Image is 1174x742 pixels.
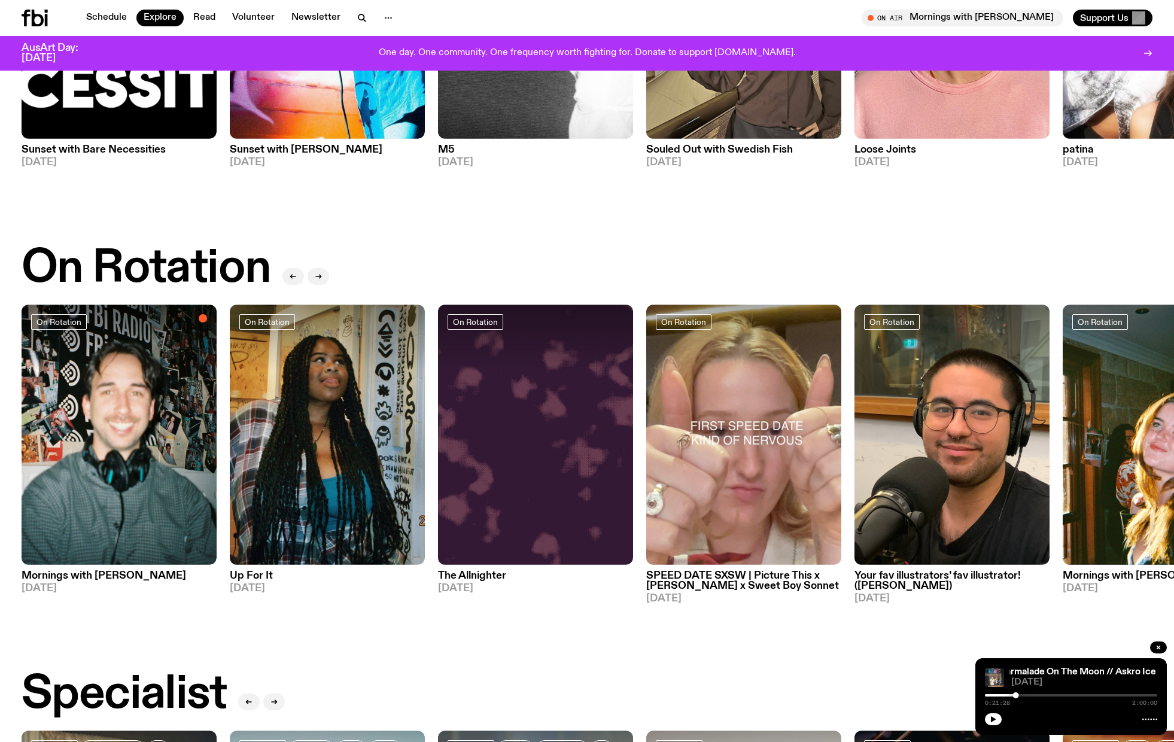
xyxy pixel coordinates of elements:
[22,157,217,168] span: [DATE]
[438,583,633,594] span: [DATE]
[22,43,98,63] h3: AusArt Day: [DATE]
[1011,678,1157,687] span: [DATE]
[22,583,217,594] span: [DATE]
[661,317,706,326] span: On Rotation
[854,145,1050,155] h3: Loose Joints
[864,314,920,330] a: On Rotation
[448,314,503,330] a: On Rotation
[646,594,841,604] span: [DATE]
[186,10,223,26] a: Read
[230,571,425,581] h3: Up For It
[239,314,295,330] a: On Rotation
[22,145,217,155] h3: Sunset with Bare Necessities
[1073,10,1152,26] button: Support Us
[22,672,226,717] h2: Specialist
[230,145,425,155] h3: Sunset with [PERSON_NAME]
[656,314,711,330] a: On Rotation
[438,139,633,168] a: M5[DATE]
[453,317,498,326] span: On Rotation
[854,594,1050,604] span: [DATE]
[37,317,81,326] span: On Rotation
[230,139,425,168] a: Sunset with [PERSON_NAME][DATE]
[245,317,290,326] span: On Rotation
[869,317,914,326] span: On Rotation
[646,571,841,591] h3: SPEED DATE SXSW | Picture This x [PERSON_NAME] x Sweet Boy Sonnet
[646,145,841,155] h3: Souled Out with Swedish Fish
[1132,700,1157,706] span: 2:00:00
[646,139,841,168] a: Souled Out with Swedish Fish[DATE]
[438,157,633,168] span: [DATE]
[1080,13,1129,23] span: Support Us
[230,305,425,565] img: Ify - a Brown Skin girl with black braided twists, looking up to the side with her tongue stickin...
[79,10,134,26] a: Schedule
[1078,317,1123,326] span: On Rotation
[646,157,841,168] span: [DATE]
[854,139,1050,168] a: Loose Joints[DATE]
[854,571,1050,591] h3: Your fav illustrators’ fav illustrator! ([PERSON_NAME])
[379,48,796,59] p: One day. One community. One frequency worth fighting for. Donate to support [DOMAIN_NAME].
[230,157,425,168] span: [DATE]
[136,10,184,26] a: Explore
[22,571,217,581] h3: Mornings with [PERSON_NAME]
[230,565,425,594] a: Up For It[DATE]
[22,565,217,594] a: Mornings with [PERSON_NAME][DATE]
[22,139,217,168] a: Sunset with Bare Necessities[DATE]
[862,10,1063,26] button: On AirMornings with [PERSON_NAME]
[22,305,217,565] img: Radio presenter Ben Hansen sits in front of a wall of photos and an fbi radio sign. Film photo. B...
[22,246,270,291] h2: On Rotation
[985,700,1010,706] span: 0:21:28
[230,583,425,594] span: [DATE]
[854,157,1050,168] span: [DATE]
[284,10,348,26] a: Newsletter
[31,314,87,330] a: On Rotation
[438,571,633,581] h3: The Allnighter
[438,145,633,155] h3: M5
[854,565,1050,604] a: Your fav illustrators’ fav illustrator! ([PERSON_NAME])[DATE]
[1072,314,1128,330] a: On Rotation
[438,565,633,594] a: The Allnighter[DATE]
[225,10,282,26] a: Volunteer
[646,565,841,604] a: SPEED DATE SXSW | Picture This x [PERSON_NAME] x Sweet Boy Sonnet[DATE]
